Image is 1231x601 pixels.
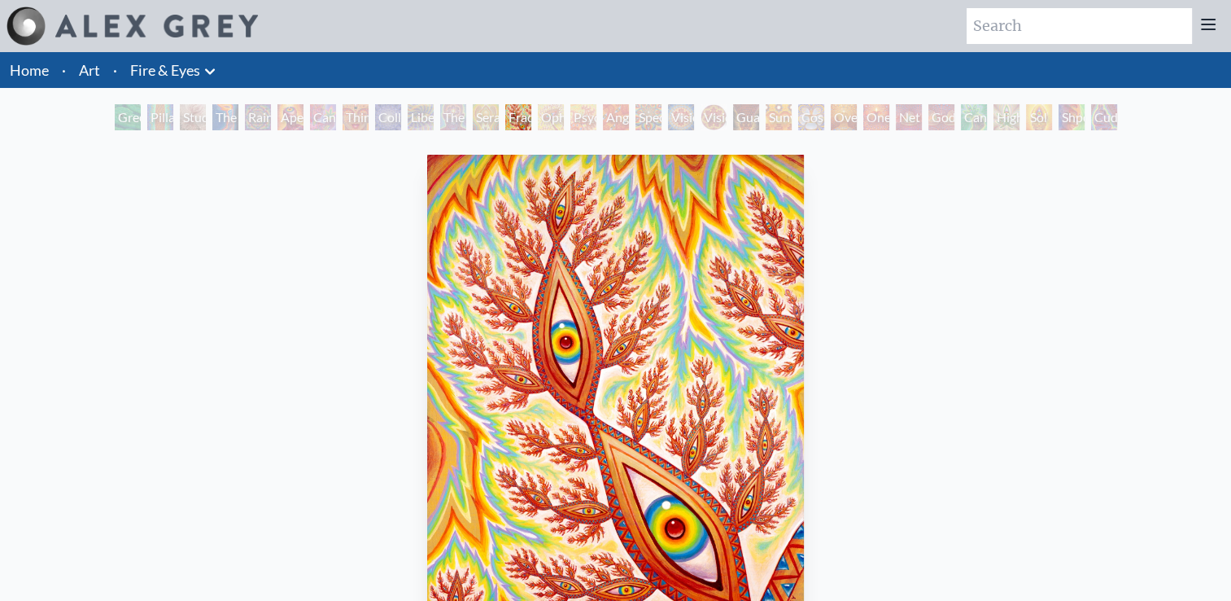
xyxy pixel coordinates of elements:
[603,104,629,130] div: Angel Skin
[928,104,954,130] div: Godself
[440,104,466,130] div: The Seer
[1026,104,1052,130] div: Sol Invictus
[147,104,173,130] div: Pillar of Awareness
[635,104,661,130] div: Spectral Lotus
[55,52,72,88] li: ·
[505,104,531,130] div: Fractal Eyes
[343,104,369,130] div: Third Eye Tears of Joy
[733,104,759,130] div: Guardian of Infinite Vision
[1059,104,1085,130] div: Shpongled
[473,104,499,130] div: Seraphic Transport Docking on the Third Eye
[375,104,401,130] div: Collective Vision
[668,104,694,130] div: Vision Crystal
[538,104,564,130] div: Ophanic Eyelash
[245,104,271,130] div: Rainbow Eye Ripple
[896,104,922,130] div: Net of Being
[1091,104,1117,130] div: Cuddle
[570,104,596,130] div: Psychomicrograph of a Fractal Paisley Cherub Feather Tip
[798,104,824,130] div: Cosmic Elf
[766,104,792,130] div: Sunyata
[310,104,336,130] div: Cannabis Sutra
[408,104,434,130] div: Liberation Through Seeing
[107,52,124,88] li: ·
[831,104,857,130] div: Oversoul
[863,104,889,130] div: One
[967,8,1192,44] input: Search
[993,104,1019,130] div: Higher Vision
[79,59,100,81] a: Art
[961,104,987,130] div: Cannafist
[277,104,303,130] div: Aperture
[701,104,727,130] div: Vision Crystal Tondo
[180,104,206,130] div: Study for the Great Turn
[115,104,141,130] div: Green Hand
[212,104,238,130] div: The Torch
[10,61,49,79] a: Home
[130,59,200,81] a: Fire & Eyes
